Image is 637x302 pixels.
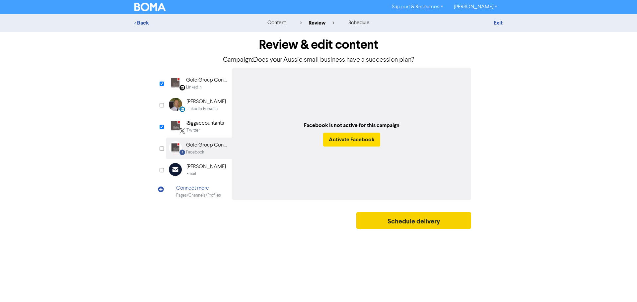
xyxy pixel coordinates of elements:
[166,55,471,65] p: Campaign: Does your Aussie small business have a succession plan?
[304,121,399,129] div: Facebook is not active for this campaign
[300,19,334,27] div: review
[166,181,232,202] div: Connect morePages/Channels/Profiles
[166,159,232,181] div: [PERSON_NAME]Email
[186,141,229,149] div: Gold Group Consulting
[176,184,221,192] div: Connect more
[186,163,226,171] div: [PERSON_NAME]
[186,106,219,112] div: LinkedIn Personal
[323,133,380,147] button: Activate Facebook
[186,171,196,177] div: Email
[186,98,226,106] div: [PERSON_NAME]
[356,212,471,229] button: Schedule delivery
[166,116,232,137] div: Twitter@ggaccountantsTwitter
[169,119,182,133] img: Twitter
[186,127,200,134] div: Twitter
[387,2,449,12] a: Support & Resources
[169,141,182,154] img: Facebook
[134,3,166,11] img: BOMA Logo
[169,76,182,90] img: Linkedin
[186,84,202,91] div: LinkedIn
[176,192,221,199] div: Pages/Channels/Profiles
[169,98,182,111] img: LinkedinPersonal
[166,73,232,94] div: Linkedin Gold Group ConsultingLinkedIn
[166,138,232,159] div: Facebook Gold Group ConsultingFacebook
[604,270,637,302] iframe: Chat Widget
[186,149,204,155] div: Facebook
[449,2,503,12] a: [PERSON_NAME]
[166,94,232,116] div: LinkedinPersonal [PERSON_NAME]LinkedIn Personal
[186,119,224,127] div: @ggaccountants
[186,76,229,84] div: Gold Group Consulting
[267,19,286,27] div: content
[348,19,370,27] div: schedule
[166,37,471,52] h1: Review & edit content
[134,19,250,27] div: < Back
[494,20,503,26] a: Exit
